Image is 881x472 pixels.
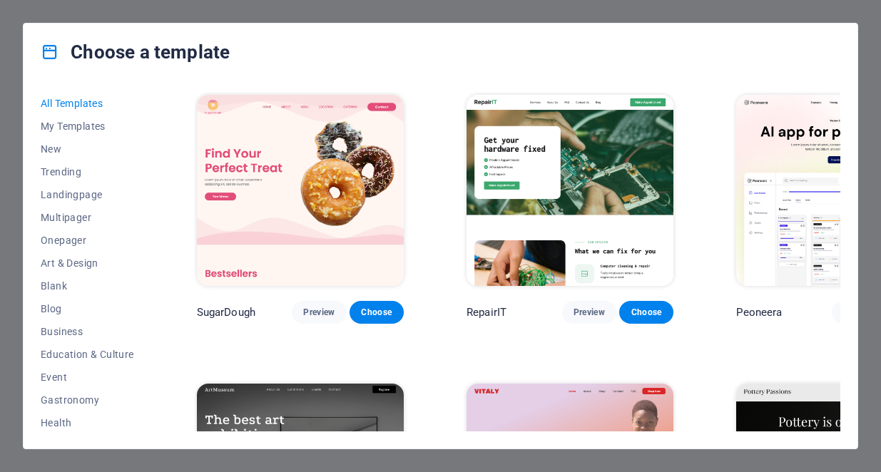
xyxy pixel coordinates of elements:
[41,275,134,297] button: Blank
[41,343,134,366] button: Education & Culture
[736,305,782,319] p: Peoneera
[361,307,392,318] span: Choose
[41,349,134,360] span: Education & Culture
[619,301,673,324] button: Choose
[41,389,134,411] button: Gastronomy
[350,301,404,324] button: Choose
[41,417,134,429] span: Health
[41,326,134,337] span: Business
[574,307,605,318] span: Preview
[41,257,134,269] span: Art & Design
[467,95,673,286] img: RepairIT
[41,394,134,406] span: Gastronomy
[41,166,134,178] span: Trending
[41,189,134,200] span: Landingpage
[41,280,134,292] span: Blank
[41,212,134,223] span: Multipager
[41,366,134,389] button: Event
[467,305,506,319] p: RepairIT
[41,411,134,434] button: Health
[303,307,335,318] span: Preview
[41,41,230,63] h4: Choose a template
[41,160,134,183] button: Trending
[41,138,134,160] button: New
[197,305,255,319] p: SugarDough
[631,307,662,318] span: Choose
[41,229,134,252] button: Onepager
[41,371,134,383] span: Event
[41,297,134,320] button: Blog
[41,115,134,138] button: My Templates
[41,235,134,246] span: Onepager
[41,303,134,314] span: Blog
[41,98,134,109] span: All Templates
[41,252,134,275] button: Art & Design
[41,320,134,343] button: Business
[197,95,404,286] img: SugarDough
[41,143,134,155] span: New
[41,183,134,206] button: Landingpage
[41,120,134,132] span: My Templates
[562,301,616,324] button: Preview
[292,301,346,324] button: Preview
[41,206,134,229] button: Multipager
[41,92,134,115] button: All Templates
